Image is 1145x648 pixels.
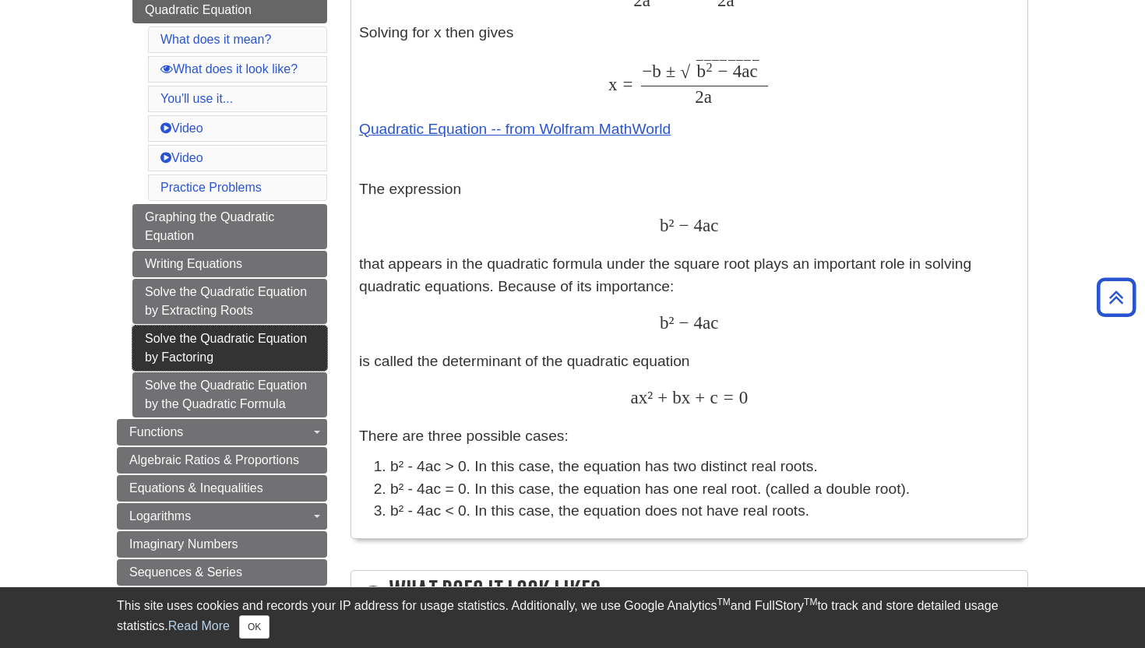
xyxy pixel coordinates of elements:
span: x [608,74,618,94]
span: b [660,215,669,235]
span: 2 [706,60,713,75]
span: ² [668,215,674,235]
span: 4 [728,61,742,81]
a: Writing Equations [132,251,327,277]
div: This site uses cookies and records your IP address for usage statistics. Additionally, we use Goo... [117,597,1028,639]
a: Solve the Quadratic Equation by Factoring [132,326,327,371]
span: x [682,387,691,407]
span: Sequences & Series [129,565,242,579]
a: Video [160,151,203,164]
a: You'll use it... [160,92,233,105]
span: = [718,387,734,407]
span: Equations & Inequalities [129,481,263,495]
span: 0 [734,387,749,407]
span: a [703,312,710,333]
span: c [705,387,717,407]
span: − [674,312,689,333]
span: c [710,215,718,235]
span: a [630,387,638,407]
span: 4 [689,312,703,333]
span: b [668,387,682,407]
a: Quadratic Equation -- from Wolfram MathWorld [359,121,671,137]
span: + [653,387,668,407]
li: b² - 4ac = 0. In this case, the equation has one real root. (called a double root). [390,478,1020,501]
span: Logarithms [129,509,191,523]
p: There are three possible cases: [359,425,1020,448]
span: Imaginary Numbers [129,537,238,551]
span: √ [680,62,690,82]
a: Imaginary Numbers [117,531,327,558]
a: Graphing the Quadratic Equation [132,204,327,249]
span: a [742,61,749,81]
span: − [642,61,652,81]
a: Solve the Quadratic Equation by Extracting Roots [132,279,327,324]
span: = [618,74,633,94]
a: Read More [168,619,230,632]
a: Back to Top [1091,287,1141,308]
span: ² [647,387,653,407]
span: a [703,215,710,235]
span: ± [661,61,676,81]
li: b² - 4ac > 0. In this case, the equation has two distinct real roots. [390,456,1020,478]
a: What does it look like? [160,62,298,76]
li: b² - 4ac < 0. In this case, the equation does not have real roots. [390,500,1020,523]
a: Solve the Quadratic Equation by the Quadratic Formula [132,372,327,417]
a: Sequences & Series [117,559,327,586]
a: What does it mean? [160,33,271,46]
a: Logarithms [117,503,327,530]
span: x [639,387,648,407]
a: Algebraic Ratios & Proportions [117,447,327,474]
span: Functions [129,425,183,438]
span: c [749,61,757,81]
a: Functions [117,419,327,445]
a: Practice Problems [160,181,262,194]
button: Close [239,615,270,639]
a: Equations & Inequalities [117,475,327,502]
sup: TM [804,597,817,607]
span: + [690,387,705,407]
sup: TM [717,597,730,607]
span: 4 [689,215,703,235]
span: b [697,61,706,81]
span: b [660,312,669,333]
span: a [704,86,712,107]
span: b [652,61,661,81]
h2: What does it look like? [351,571,1027,615]
span: − [674,215,689,235]
span: − [713,61,728,81]
span: c [710,312,718,333]
a: Video [160,121,203,135]
span: ² [668,312,674,333]
span: Algebraic Ratios & Proportions [129,453,299,467]
p: The expression that appears in the quadratic formula under the square root plays an important rol... [359,178,1020,410]
span: 2 [695,86,704,107]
